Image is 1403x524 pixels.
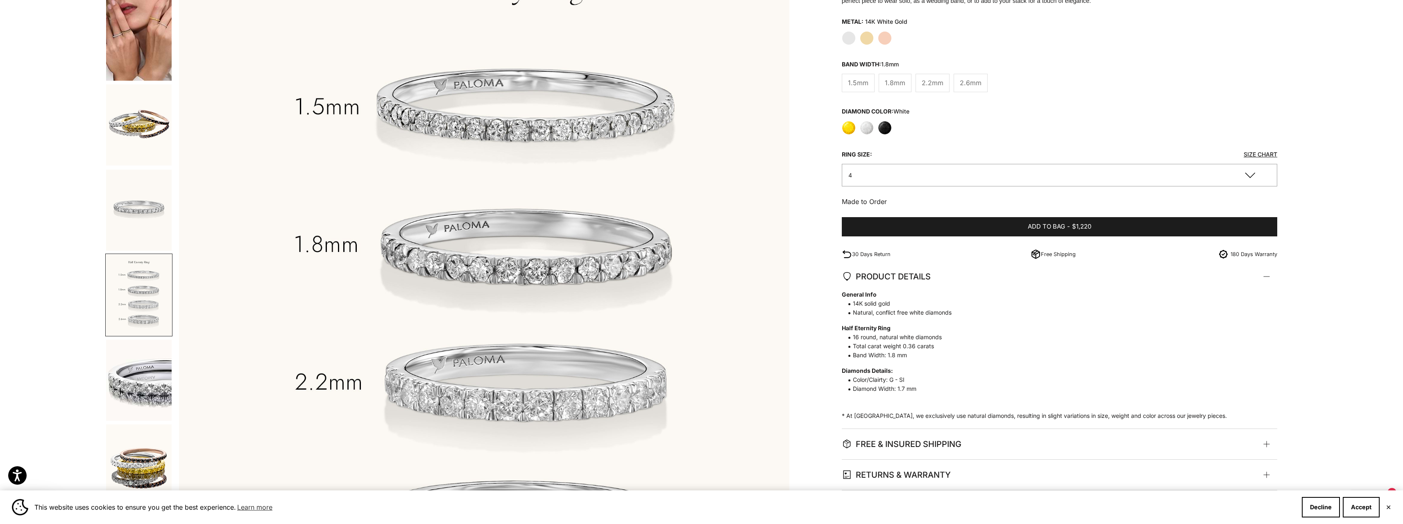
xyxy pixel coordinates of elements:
button: Go to item 6 [105,84,172,166]
span: 2.2mm [922,77,943,88]
button: Go to item 7 [105,169,172,252]
summary: PRODUCT DETAILS [842,261,1277,292]
span: 1.8mm [885,77,905,88]
button: Go to item 10 [105,254,172,336]
button: Accept [1343,497,1380,517]
span: 16 round, natural white diamonds [842,333,1269,342]
button: Go to item 12 [105,424,172,506]
img: #YellowGold #WhiteGold #RoseGold [106,254,172,336]
span: Band Width: 1.8 mm [842,351,1269,360]
variant-option-value: white [893,108,909,115]
span: Total carat weight 0.36 carats [842,342,1269,351]
variant-option-value: 14K White Gold [865,16,907,28]
p: Free Shipping [1041,250,1076,259]
strong: Half Eternity Ring [842,324,1269,333]
img: Cookie banner [12,499,28,515]
img: #YellowGold #WhiteGold #RoseGold [106,424,172,506]
summary: FREE & INSURED SHIPPING [842,429,1277,459]
span: 1.5mm [848,77,868,88]
span: 2.6mm [960,77,981,88]
strong: Diamonds Details: [842,366,1269,375]
span: PRODUCT DETAILS [842,270,931,284]
a: Size Chart [1244,151,1277,158]
legend: Ring Size: [842,148,872,161]
legend: Metal: [842,16,864,28]
button: Decline [1302,497,1340,517]
p: * At [GEOGRAPHIC_DATA], we exclusively use natural diamonds, resulting in slight variations in si... [842,290,1269,420]
img: #WhiteGold [106,170,172,251]
img: #YellowGold #WhiteGold #RoseGold [106,340,172,421]
img: #YellowGold #WhiteGold #RoseGold [106,84,172,166]
summary: RETURNS & WARRANTY [842,460,1277,490]
p: Made to Order [842,196,1277,207]
span: FREE & INSURED SHIPPING [842,437,961,451]
button: Go to item 11 [105,339,172,422]
variant-option-value: 1.8mm [881,61,899,68]
strong: General Info [842,290,1269,299]
span: This website uses cookies to ensure you get the best experience. [34,501,1295,513]
button: Add to bag-$1,220 [842,217,1277,237]
span: Add to bag [1028,222,1065,232]
span: 4 [848,172,852,179]
legend: Band Width: [842,58,899,70]
span: Diamond Width: 1.7 mm [842,384,1269,393]
span: 14K solid gold [842,299,1269,308]
legend: Diamond Color: [842,105,909,118]
span: $1,220 [1072,222,1091,232]
span: RETURNS & WARRANTY [842,468,951,482]
span: Color/Clairty: G - SI [842,375,1269,384]
p: 180 Days Warranty [1231,250,1277,259]
button: 4 [842,164,1277,186]
a: Learn more [236,501,274,513]
button: Close [1386,505,1391,510]
span: Natural, conflict free white diamonds [842,308,1269,317]
p: 30 Days Return [852,250,891,259]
